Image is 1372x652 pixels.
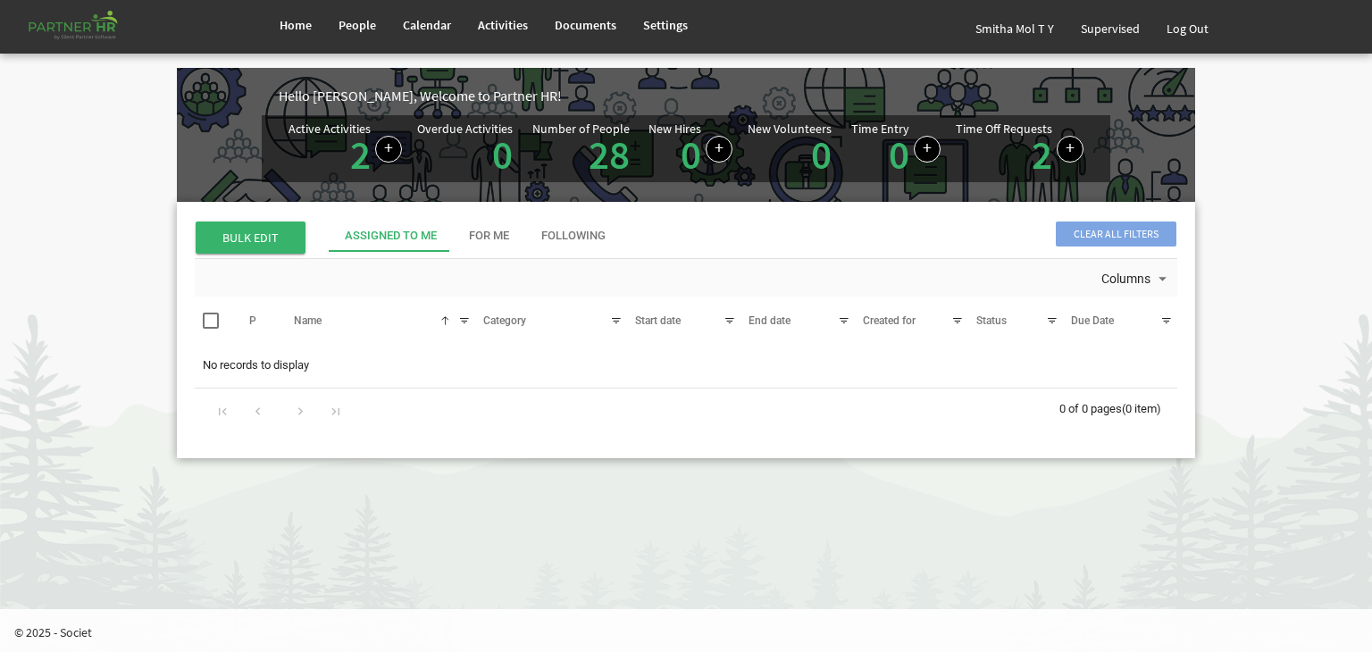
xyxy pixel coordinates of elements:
[976,314,1007,327] span: Status
[956,122,1052,135] div: Time Off Requests
[1153,4,1222,54] a: Log Out
[706,136,732,163] a: Add new person to Partner HR
[1100,268,1152,290] span: Columns
[1071,314,1114,327] span: Due Date
[635,314,681,327] span: Start date
[748,122,836,175] div: Volunteer hired in the last 7 days
[1081,21,1140,37] span: Supervised
[403,17,451,33] span: Calendar
[492,130,513,180] a: 0
[532,122,630,135] div: Number of People
[956,122,1083,175] div: Number of active time off requests
[246,397,270,422] div: Go to previous page
[749,314,791,327] span: End date
[648,122,701,135] div: New Hires
[1098,259,1175,297] div: Columns
[345,228,437,245] div: Assigned To Me
[211,397,235,422] div: Go to first page
[1032,130,1052,180] a: 2
[279,86,1195,106] div: Hello [PERSON_NAME], Welcome to Partner HR!
[889,130,909,180] a: 0
[339,17,376,33] span: People
[1056,222,1176,247] span: Clear all filters
[643,17,688,33] span: Settings
[289,122,371,135] div: Active Activities
[289,397,313,422] div: Go to next page
[589,130,630,180] a: 28
[329,220,1311,252] div: tab-header
[294,314,322,327] span: Name
[1067,4,1153,54] a: Supervised
[863,314,916,327] span: Created for
[350,130,371,180] a: 2
[249,314,256,327] span: P
[851,122,941,175] div: Number of Time Entries
[323,397,347,422] div: Go to last page
[681,130,701,180] a: 0
[555,17,616,33] span: Documents
[648,122,732,175] div: People hired in the last 7 days
[478,17,528,33] span: Activities
[811,130,832,180] a: 0
[375,136,402,163] a: Create a new Activity
[1122,402,1161,415] span: (0 item)
[1057,136,1083,163] a: Create a new time off request
[289,122,402,175] div: Number of active Activities in Partner HR
[1059,389,1177,426] div: 0 of 0 pages (0 item)
[14,623,1372,641] p: © 2025 - Societ
[195,348,1177,382] td: No records to display
[1098,268,1175,291] button: Columns
[1059,402,1122,415] span: 0 of 0 pages
[469,228,509,245] div: For Me
[417,122,513,135] div: Overdue Activities
[541,228,606,245] div: Following
[483,314,526,327] span: Category
[851,122,909,135] div: Time Entry
[914,136,941,163] a: Log hours
[748,122,832,135] div: New Volunteers
[196,222,305,254] span: BULK EDIT
[962,4,1067,54] a: Smitha Mol T Y
[532,122,634,175] div: Total number of active people in Partner HR
[417,122,517,175] div: Activities assigned to you for which the Due Date is passed
[280,17,312,33] span: Home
